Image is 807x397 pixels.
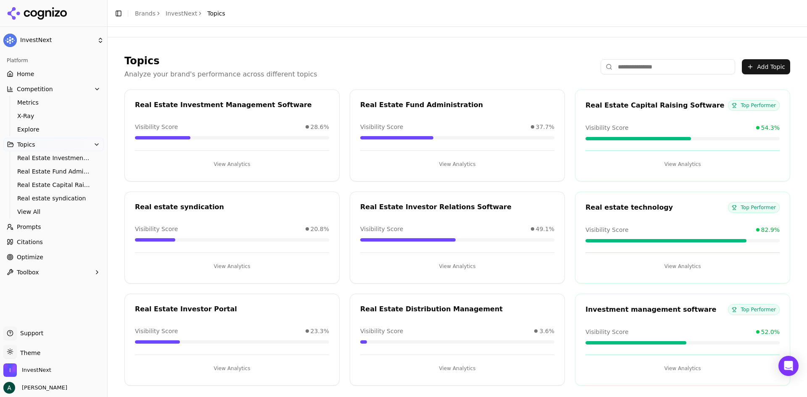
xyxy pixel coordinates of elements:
p: Analyze your brand's performance across different topics [124,69,317,79]
span: Visibility Score [135,123,178,131]
span: Toolbox [17,268,39,276]
a: Real Estate Capital Raising Software [14,179,94,191]
a: Explore [14,124,94,135]
button: View Analytics [585,362,780,375]
span: Visibility Score [585,226,628,234]
span: Prompts [17,223,41,231]
a: View All [14,206,94,218]
span: Visibility Score [360,327,403,335]
span: Visibility Score [585,328,628,336]
h1: Topics [124,54,317,68]
button: Add Topic [742,59,790,74]
span: Visibility Score [360,123,403,131]
span: 3.6% [539,327,554,335]
span: InvestNext [22,366,51,374]
div: Open Intercom Messenger [778,356,799,376]
div: Real Estate Investor Portal [135,304,329,314]
div: Real Estate Distribution Management [360,304,554,314]
span: Top Performer [728,100,780,111]
div: Real Estate Investor Relations Software [360,202,554,212]
button: View Analytics [360,158,554,171]
a: Prompts [3,220,104,234]
button: Competition [3,82,104,96]
span: Real estate syndication [17,194,90,202]
span: Visibility Score [135,225,178,233]
span: 52.0% [761,328,780,336]
span: [PERSON_NAME] [18,384,67,392]
span: InvestNext [20,37,94,44]
span: Optimize [17,253,43,261]
a: Real Estate Investment Management Software [14,152,94,164]
span: Real Estate Capital Raising Software [17,181,90,189]
span: Visibility Score [135,327,178,335]
div: Real Estate Fund Administration [360,100,554,110]
img: Andrew Berg [3,382,15,394]
div: Real estate syndication [135,202,329,212]
span: View All [17,208,90,216]
a: InvestNext [166,9,197,18]
a: Brands [135,10,156,17]
span: Topics [17,140,35,149]
div: Platform [3,54,104,67]
a: Home [3,67,104,81]
img: InvestNext [3,363,17,377]
span: 23.3% [311,327,329,335]
span: Metrics [17,98,90,107]
button: Toolbox [3,266,104,279]
span: 82.9% [761,226,780,234]
span: Visibility Score [360,225,403,233]
a: Real estate syndication [14,192,94,204]
span: 54.3% [761,124,780,132]
button: Open user button [3,382,67,394]
span: X-Ray [17,112,90,120]
div: Real Estate Investment Management Software [135,100,329,110]
div: Real Estate Capital Raising Software [585,100,728,110]
span: Top Performer [728,304,780,315]
span: Visibility Score [585,124,628,132]
a: Optimize [3,250,104,264]
span: 49.1% [536,225,554,233]
a: Metrics [14,97,94,108]
button: View Analytics [135,362,329,375]
div: Investment management software [585,305,728,315]
span: Topics [207,9,225,18]
button: Open organization switcher [3,363,51,377]
span: Support [17,329,43,337]
span: Explore [17,125,90,134]
button: View Analytics [135,158,329,171]
a: Real Estate Fund Administration [14,166,94,177]
button: View Analytics [360,362,554,375]
a: Citations [3,235,104,249]
span: Home [17,70,34,78]
span: 20.8% [311,225,329,233]
span: Competition [17,85,53,93]
span: Citations [17,238,43,246]
span: Top Performer [728,202,780,213]
button: Topics [3,138,104,151]
button: View Analytics [360,260,554,273]
span: 28.6% [311,123,329,131]
img: InvestNext [3,34,17,47]
button: View Analytics [135,260,329,273]
span: 37.7% [536,123,554,131]
span: Real Estate Investment Management Software [17,154,90,162]
nav: breadcrumb [135,9,225,18]
a: X-Ray [14,110,94,122]
div: Real estate technology [585,202,728,213]
button: View Analytics [585,260,780,273]
button: View Analytics [585,158,780,171]
span: Theme [17,350,40,356]
span: Real Estate Fund Administration [17,167,90,176]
